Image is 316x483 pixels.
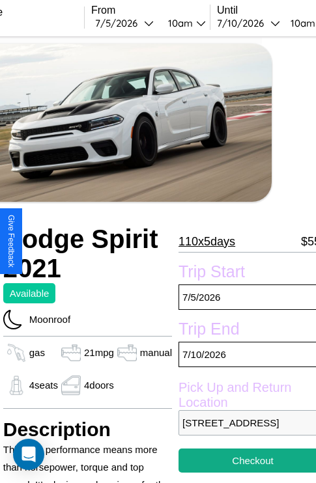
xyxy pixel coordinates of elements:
[158,16,210,30] button: 10am
[29,344,45,361] p: gas
[7,215,16,268] div: Give Feedback
[3,419,172,441] h3: Description
[162,17,196,29] div: 10am
[114,343,140,363] img: gas
[91,5,210,16] label: From
[95,17,144,29] div: 7 / 5 / 2026
[3,343,29,363] img: gas
[179,231,235,252] p: 110 x 5 days
[58,376,84,395] img: gas
[3,225,172,283] h2: Dodge Spirit 2021
[29,376,58,394] p: 4 seats
[13,439,44,470] div: Open Intercom Messenger
[84,376,114,394] p: 4 doors
[91,16,158,30] button: 7/5/2026
[58,343,84,363] img: gas
[140,344,172,361] p: manual
[23,310,70,328] p: Moonroof
[3,376,29,395] img: gas
[217,17,270,29] div: 7 / 10 / 2026
[10,284,50,302] p: Available
[84,344,114,361] p: 21 mpg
